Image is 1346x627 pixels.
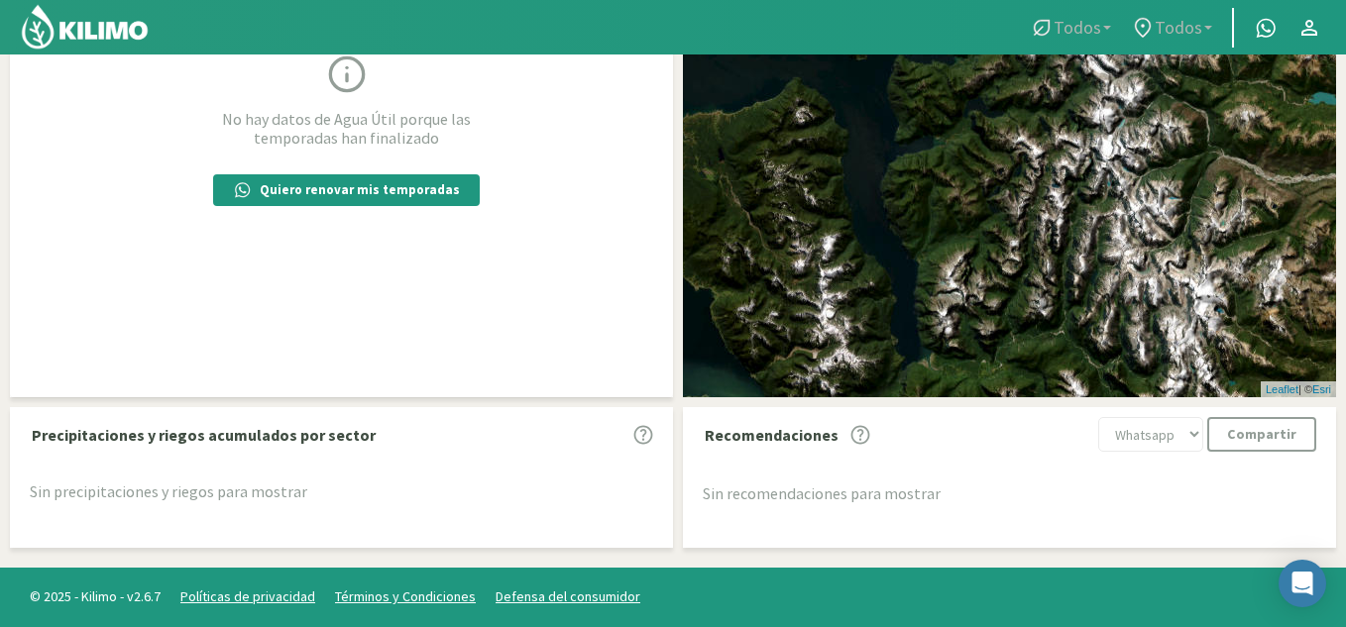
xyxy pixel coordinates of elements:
[705,423,839,447] p: Recomendaciones
[1054,17,1101,38] span: Todos
[335,587,476,605] a: Términos y Condiciones
[188,110,505,148] p: No hay datos de Agua Útil porque las temporadas han finalizado
[1266,383,1298,395] a: Leaflet
[1312,383,1331,395] a: Esri
[703,481,1316,505] div: Sin recomendaciones para mostrar
[1279,560,1326,607] div: Open Intercom Messenger
[20,3,150,51] img: Kilimo
[1261,381,1336,398] div: | ©
[30,483,653,501] h5: Sin precipitaciones y riegos para mostrar
[260,180,460,200] p: Quiero renovar mis temporadas
[1155,17,1202,38] span: Todos
[32,423,376,447] p: Precipitaciones y riegos acumulados por sector
[496,587,640,605] a: Defensa del consumidor
[20,586,170,607] span: © 2025 - Kilimo - v2.6.7
[213,174,480,206] button: Quiero renovar mis temporadas
[180,587,315,605] a: Políticas de privacidad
